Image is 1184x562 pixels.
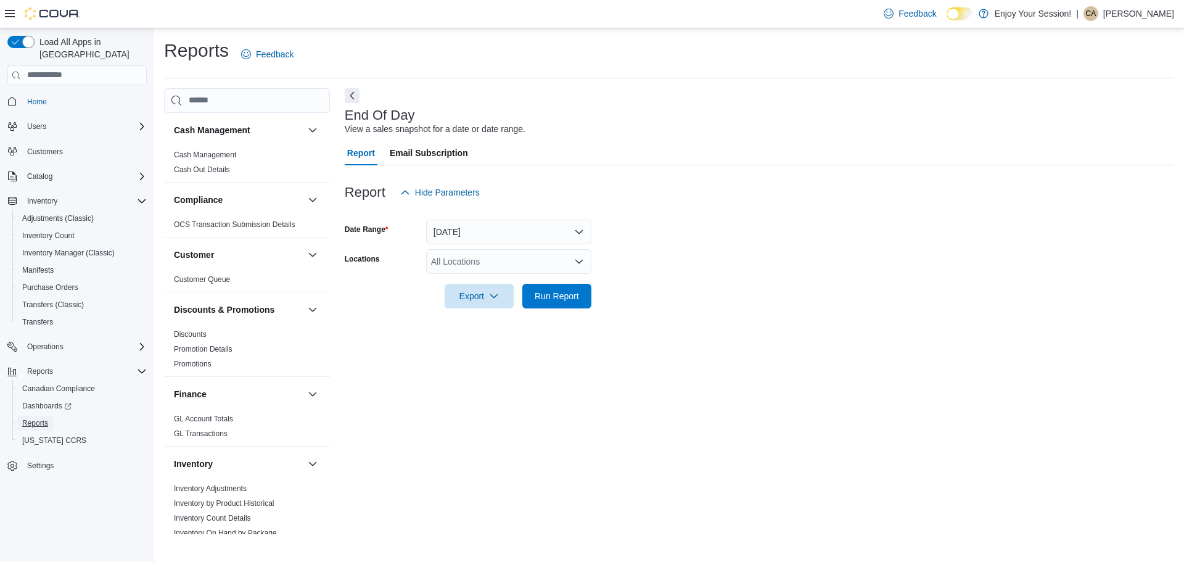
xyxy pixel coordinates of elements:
[22,194,147,209] span: Inventory
[305,247,320,262] button: Customer
[17,228,80,243] a: Inventory Count
[2,338,152,355] button: Operations
[22,317,53,327] span: Transfers
[174,484,247,494] span: Inventory Adjustments
[27,366,53,376] span: Reports
[2,192,152,210] button: Inventory
[174,484,247,493] a: Inventory Adjustments
[22,144,68,159] a: Customers
[445,284,514,308] button: Export
[535,290,579,302] span: Run Report
[174,304,303,316] button: Discounts & Promotions
[2,93,152,110] button: Home
[17,211,147,226] span: Adjustments (Classic)
[174,124,250,136] h3: Cash Management
[22,248,115,258] span: Inventory Manager (Classic)
[174,360,212,368] a: Promotions
[174,514,251,523] a: Inventory Count Details
[256,48,294,60] span: Feedback
[1083,6,1098,21] div: Carrie Anderson
[1103,6,1174,21] p: [PERSON_NAME]
[22,364,58,379] button: Reports
[174,151,236,159] a: Cash Management
[174,458,213,470] h3: Inventory
[345,123,525,136] div: View a sales snapshot for a date or date range.
[164,38,229,63] h1: Reports
[174,498,274,508] span: Inventory by Product Historical
[898,7,936,20] span: Feedback
[17,315,58,329] a: Transfers
[17,246,120,260] a: Inventory Manager (Classic)
[12,244,152,262] button: Inventory Manager (Classic)
[27,97,47,107] span: Home
[22,384,95,394] span: Canadian Compliance
[17,315,147,329] span: Transfers
[174,165,230,175] span: Cash Out Details
[27,147,63,157] span: Customers
[22,283,78,292] span: Purchase Orders
[164,327,330,376] div: Discounts & Promotions
[305,457,320,471] button: Inventory
[305,302,320,317] button: Discounts & Promotions
[452,284,506,308] span: Export
[27,342,64,352] span: Operations
[12,397,152,415] a: Dashboards
[27,461,54,471] span: Settings
[17,381,147,396] span: Canadian Compliance
[415,186,480,199] span: Hide Parameters
[17,416,147,431] span: Reports
[22,401,72,411] span: Dashboards
[17,263,147,278] span: Manifests
[947,20,947,21] span: Dark Mode
[164,217,330,237] div: Compliance
[174,429,228,439] span: GL Transactions
[174,499,274,508] a: Inventory by Product Historical
[22,339,68,354] button: Operations
[17,433,91,448] a: [US_STATE] CCRS
[305,123,320,138] button: Cash Management
[305,192,320,207] button: Compliance
[2,118,152,135] button: Users
[17,381,100,396] a: Canadian Compliance
[2,363,152,380] button: Reports
[174,529,277,537] a: Inventory On Hand by Package
[12,279,152,296] button: Purchase Orders
[22,94,147,109] span: Home
[174,415,233,423] a: GL Account Totals
[17,297,147,312] span: Transfers (Classic)
[17,228,147,243] span: Inventory Count
[174,304,274,316] h3: Discounts & Promotions
[345,254,380,264] label: Locations
[390,141,468,165] span: Email Subscription
[174,220,295,229] span: OCS Transaction Submission Details
[174,330,207,339] a: Discounts
[17,416,53,431] a: Reports
[12,380,152,397] button: Canadian Compliance
[22,119,51,134] button: Users
[174,150,236,160] span: Cash Management
[522,284,591,308] button: Run Report
[345,225,388,234] label: Date Range
[174,194,303,206] button: Compliance
[174,220,295,229] a: OCS Transaction Submission Details
[174,124,303,136] button: Cash Management
[22,144,147,159] span: Customers
[27,171,52,181] span: Catalog
[22,458,147,473] span: Settings
[174,388,207,400] h3: Finance
[174,249,214,261] h3: Customer
[22,300,84,310] span: Transfers (Classic)
[1076,6,1079,21] p: |
[995,6,1072,21] p: Enjoy Your Session!
[574,257,584,267] button: Open list of options
[2,457,152,474] button: Settings
[345,88,360,103] button: Next
[174,345,232,353] a: Promotion Details
[12,210,152,227] button: Adjustments (Classic)
[174,458,303,470] button: Inventory
[7,88,147,507] nav: Complex example
[22,94,52,109] a: Home
[27,122,46,131] span: Users
[22,194,62,209] button: Inventory
[174,388,303,400] button: Finance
